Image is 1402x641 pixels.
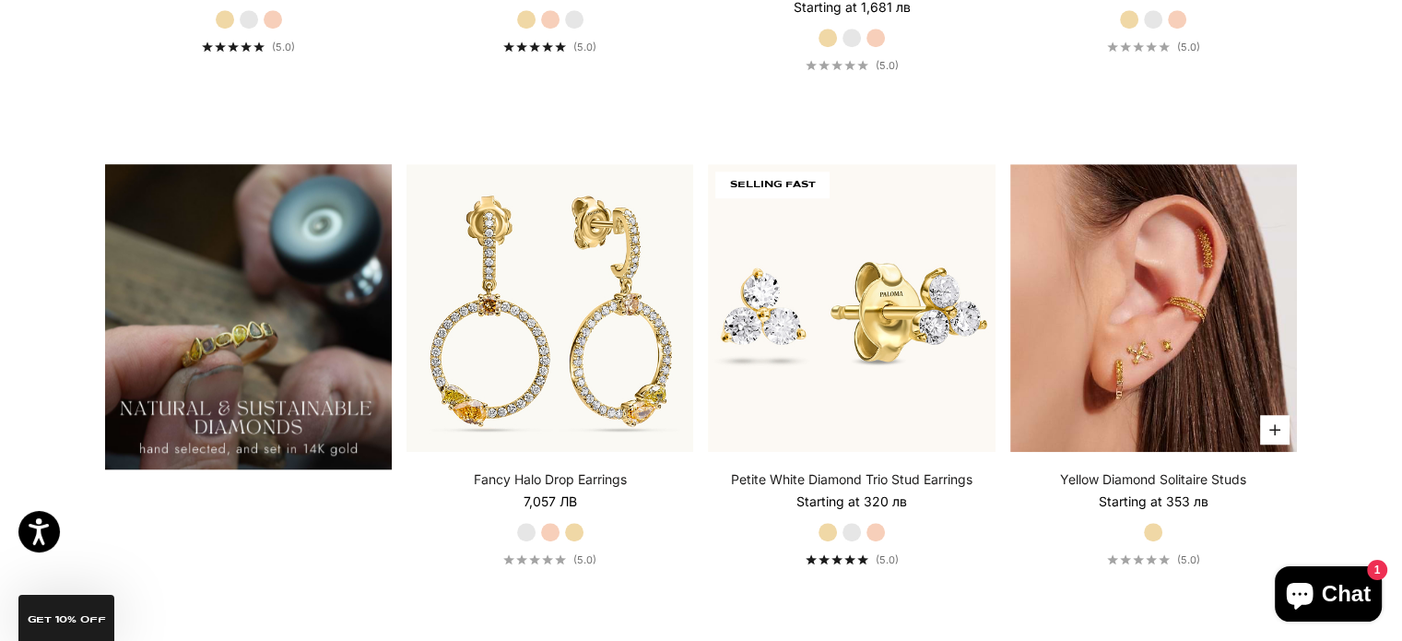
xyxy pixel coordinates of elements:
[708,164,995,451] img: #YellowGold
[503,41,596,53] a: 5.0 out of 5.0 stars(5.0)
[1177,553,1200,566] span: (5.0)
[876,59,899,72] span: (5.0)
[1177,41,1200,53] span: (5.0)
[806,60,868,70] div: 5.0 out of 5.0 stars
[272,41,295,53] span: (5.0)
[1107,42,1170,52] div: 5.0 out of 5.0 stars
[796,493,907,511] sale-price: Starting at 320 лв
[806,554,868,564] div: 5.0 out of 5.0 stars
[731,470,972,489] a: Petite White Diamond Trio Stud Earrings
[1099,493,1208,511] sale-price: Starting at 353 лв
[1107,41,1200,53] a: 5.0 out of 5.0 stars(5.0)
[1060,470,1246,489] a: Yellow Diamond Solitaire Studs
[876,553,899,566] span: (5.0)
[573,553,596,566] span: (5.0)
[503,42,566,52] div: 5.0 out of 5.0 stars
[202,42,265,52] div: 5.0 out of 5.0 stars
[202,41,295,53] a: 5.0 out of 5.0 stars(5.0)
[1107,554,1170,564] div: 5.0 out of 5.0 stars
[806,59,899,72] a: 5.0 out of 5.0 stars(5.0)
[503,554,566,564] div: 5.0 out of 5.0 stars
[1107,553,1200,566] a: 5.0 out of 5.0 stars(5.0)
[524,493,577,511] sale-price: 7,057 лв
[406,164,693,451] img: #YellowGold
[1010,164,1297,451] img: #YellowGold #RoseGold #WhiteGold
[474,470,627,489] a: Fancy Halo Drop Earrings
[503,553,596,566] a: 5.0 out of 5.0 stars(5.0)
[18,595,114,641] div: GET 10% Off
[715,172,829,197] span: SELLING FAST
[1269,566,1387,626] inbox-online-store-chat: Shopify online store chat
[806,553,899,566] a: 5.0 out of 5.0 stars(5.0)
[573,41,596,53] span: (5.0)
[28,615,106,624] span: GET 10% Off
